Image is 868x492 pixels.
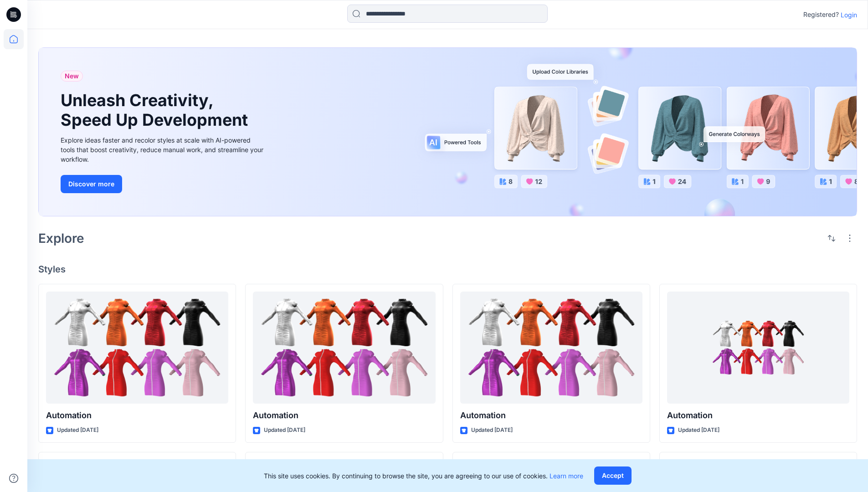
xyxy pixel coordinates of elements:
[61,135,266,164] div: Explore ideas faster and recolor styles at scale with AI-powered tools that boost creativity, red...
[46,409,228,422] p: Automation
[460,409,642,422] p: Automation
[264,425,305,435] p: Updated [DATE]
[46,292,228,404] a: Automation
[61,175,266,193] a: Discover more
[594,466,632,485] button: Accept
[841,10,857,20] p: Login
[253,409,435,422] p: Automation
[264,471,583,481] p: This site uses cookies. By continuing to browse the site, you are agreeing to our use of cookies.
[471,425,513,435] p: Updated [DATE]
[61,175,122,193] button: Discover more
[550,472,583,480] a: Learn more
[253,292,435,404] a: Automation
[65,71,79,82] span: New
[678,425,719,435] p: Updated [DATE]
[38,264,857,275] h4: Styles
[667,409,849,422] p: Automation
[803,9,839,20] p: Registered?
[460,292,642,404] a: Automation
[61,91,252,130] h1: Unleash Creativity, Speed Up Development
[667,292,849,404] a: Automation
[38,231,84,246] h2: Explore
[57,425,98,435] p: Updated [DATE]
